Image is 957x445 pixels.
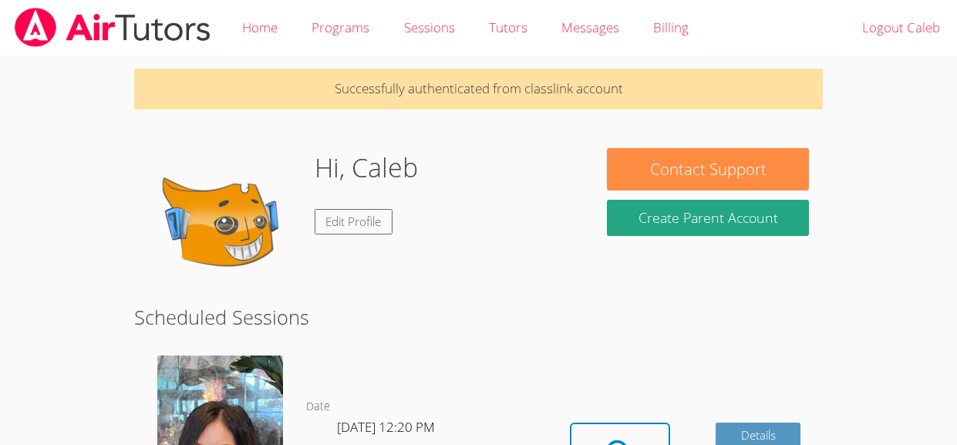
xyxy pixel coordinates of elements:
h1: Hi, Caleb [315,148,418,187]
p: Successfully authenticated from classlink account [134,69,824,110]
button: Create Parent Account [607,200,809,236]
dt: Date [306,397,330,416]
span: [DATE] 12:20 PM [337,418,435,436]
h2: Scheduled Sessions [134,302,824,332]
img: default.png [148,148,302,302]
a: Edit Profile [315,209,393,234]
img: airtutors_banner-c4298cdbf04f3fff15de1276eac7730deb9818008684d7c2e4769d2f7ddbe033.png [13,8,212,47]
span: Messages [561,19,619,36]
button: Contact Support [607,148,809,190]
